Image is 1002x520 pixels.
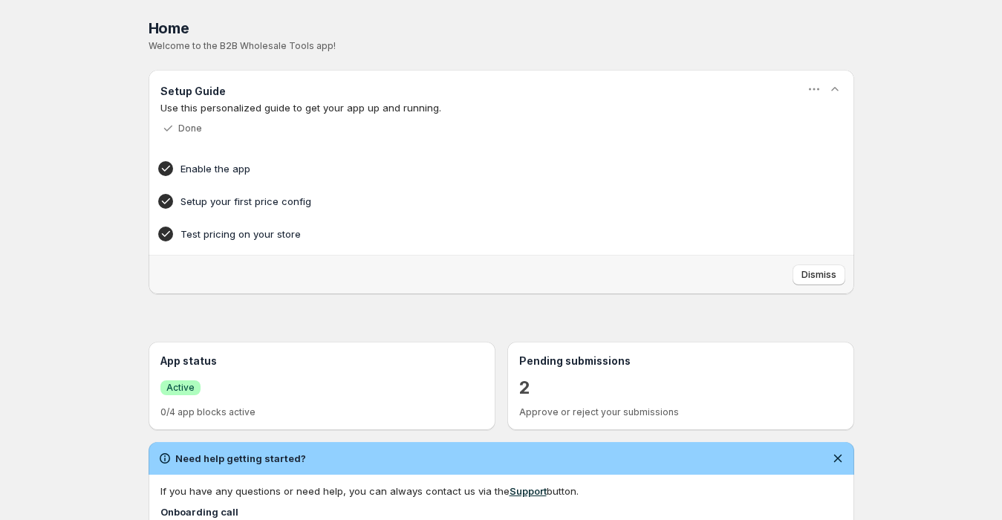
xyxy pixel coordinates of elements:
h4: Setup your first price config [180,194,776,209]
h3: Pending submissions [519,354,842,368]
h2: Need help getting started? [175,451,306,466]
button: Dismiss [793,264,845,285]
a: SuccessActive [160,380,201,395]
p: 0/4 app blocks active [160,406,484,418]
h4: Onboarding call [160,504,842,519]
button: Dismiss notification [827,448,848,469]
h3: Setup Guide [160,84,226,99]
p: Use this personalized guide to get your app up and running. [160,100,842,115]
a: Support [510,485,547,497]
span: Dismiss [801,269,836,281]
h4: Enable the app [180,161,776,176]
span: Home [149,19,189,37]
h3: App status [160,354,484,368]
p: Welcome to the B2B Wholesale Tools app! [149,40,854,52]
h4: Test pricing on your store [180,227,776,241]
p: Done [178,123,202,134]
a: 2 [519,376,530,400]
div: If you have any questions or need help, you can always contact us via the button. [160,484,842,498]
span: Active [166,382,195,394]
p: Approve or reject your submissions [519,406,842,418]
